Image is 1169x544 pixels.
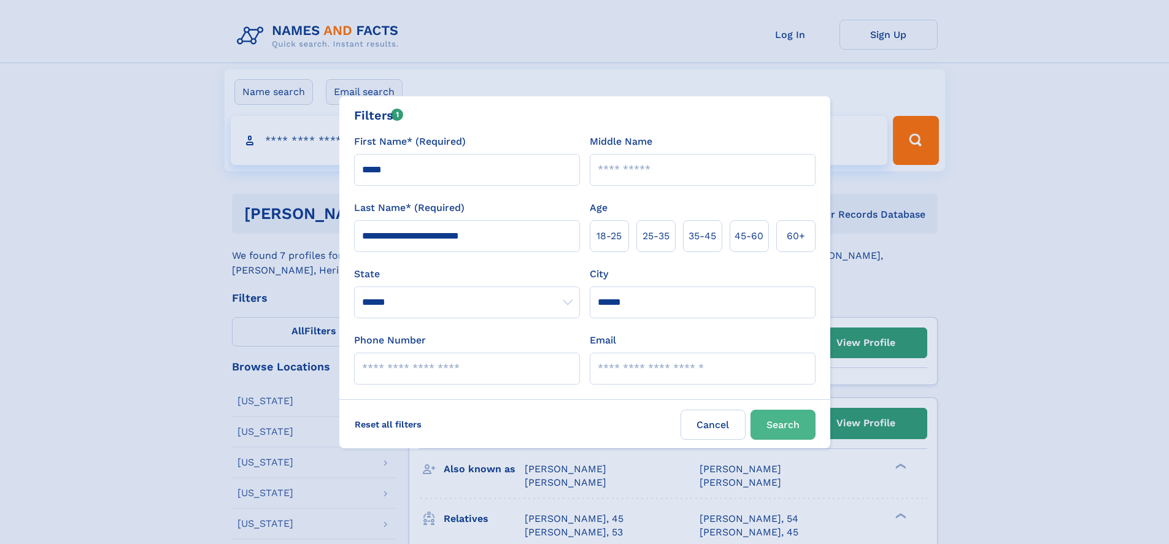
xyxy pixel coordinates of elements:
[596,229,622,243] span: 18‑25
[590,267,608,282] label: City
[354,333,426,348] label: Phone Number
[347,410,430,439] label: Reset all filters
[354,201,465,215] label: Last Name* (Required)
[354,106,404,125] div: Filters
[689,229,716,243] span: 35‑45
[590,134,652,149] label: Middle Name
[750,410,816,440] button: Search
[642,229,669,243] span: 25‑35
[354,267,580,282] label: State
[735,229,763,243] span: 45‑60
[787,229,805,243] span: 60+
[354,134,466,149] label: First Name* (Required)
[590,201,608,215] label: Age
[590,333,616,348] label: Email
[681,410,746,440] label: Cancel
